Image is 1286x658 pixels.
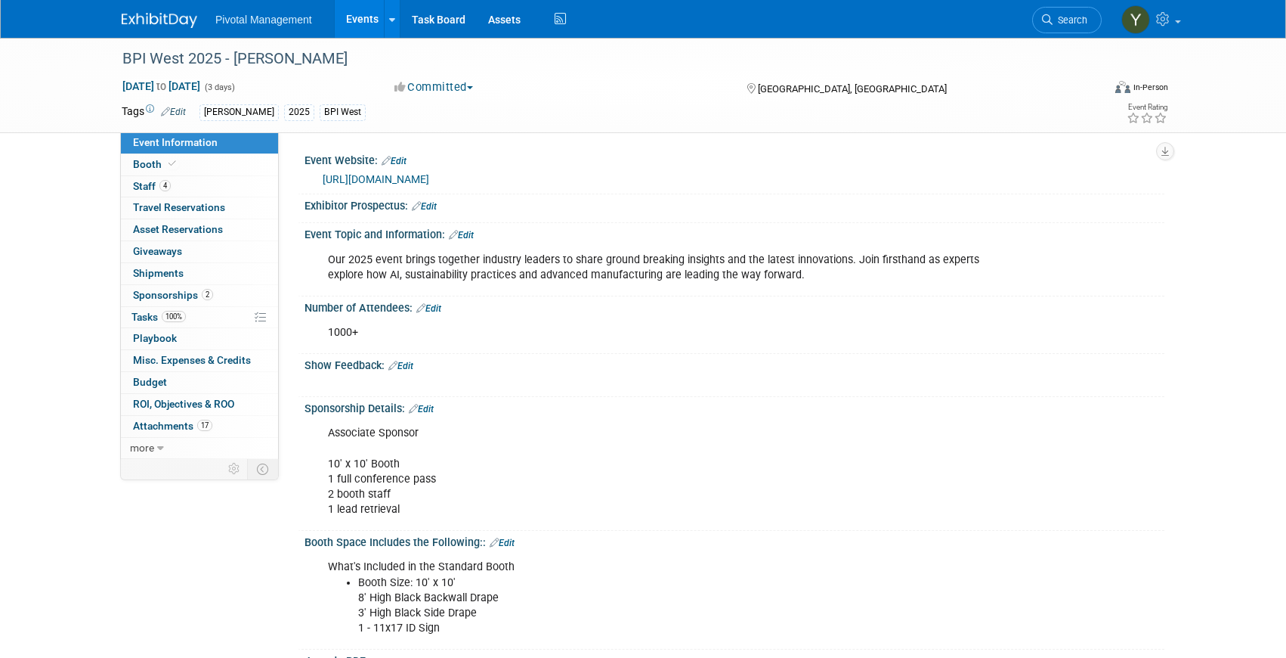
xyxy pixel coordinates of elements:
[133,158,179,170] span: Booth
[130,442,154,454] span: more
[121,132,278,154] a: Event Information
[133,267,184,279] span: Shipments
[121,350,278,371] a: Misc. Expenses & Credits
[121,416,278,437] a: Attachments17
[121,219,278,241] a: Asset Reservations
[133,180,171,192] span: Staff
[168,160,176,168] i: Booth reservation complete
[121,328,278,349] a: Playbook
[117,45,1079,73] div: BPI West 2025 - [PERSON_NAME]
[248,459,279,479] td: Toggle Event Tabs
[121,394,278,415] a: ROI, Objectives & ROO
[202,289,213,300] span: 2
[133,376,167,388] span: Budget
[304,397,1164,417] div: Sponsorship Details:
[416,303,441,314] a: Edit
[1032,7,1102,33] a: Search
[133,245,182,257] span: Giveaways
[215,14,312,26] span: Pivotal Management
[317,418,998,524] div: Associate Sponsor 10' x 10' Booth 1 full conference pass 2 booth staff 1 lead retrieval
[284,104,314,120] div: 2025
[121,438,278,459] a: more
[133,398,234,410] span: ROI, Objectives & ROO
[412,201,437,212] a: Edit
[317,318,998,348] div: 1000+
[154,80,168,92] span: to
[122,104,186,121] td: Tags
[221,459,248,479] td: Personalize Event Tab Strip
[320,104,366,120] div: BPI West
[1127,104,1167,111] div: Event Rating
[133,354,251,366] span: Misc. Expenses & Credits
[1121,5,1150,34] img: Yen Wolf
[121,285,278,306] a: Sponsorships2
[121,263,278,284] a: Shipments
[122,79,201,93] span: [DATE] [DATE]
[304,149,1164,169] div: Event Website:
[133,223,223,235] span: Asset Reservations
[1012,79,1168,101] div: Event Format
[304,296,1164,316] div: Number of Attendees:
[122,13,197,28] img: ExhibitDay
[133,332,177,344] span: Playbook
[133,289,213,301] span: Sponsorships
[304,531,1164,551] div: Booth Space Includes the Following::
[1133,82,1168,93] div: In-Person
[382,156,407,166] a: Edit
[161,107,186,117] a: Edit
[1053,14,1087,26] span: Search
[1115,81,1130,93] img: Format-Inperson.png
[159,180,171,191] span: 4
[121,197,278,219] a: Travel Reservations
[304,194,1164,214] div: Exhibitor Prospectus:
[758,83,947,95] span: [GEOGRAPHIC_DATA], [GEOGRAPHIC_DATA]
[490,538,515,548] a: Edit
[203,82,235,92] span: (3 days)
[121,372,278,393] a: Budget
[317,245,998,290] div: Our 2025 event brings together industry leaders to share ground breaking insights and the latest ...
[121,154,278,175] a: Booth
[449,230,474,241] a: Edit
[131,311,186,323] span: Tasks
[197,420,212,431] span: 17
[121,241,278,262] a: Giveaways
[199,104,279,120] div: [PERSON_NAME]
[389,79,479,95] button: Committed
[162,311,186,322] span: 100%
[304,354,1164,374] div: Show Feedback:
[133,420,212,432] span: Attachments
[133,136,218,148] span: Event Information
[409,404,434,414] a: Edit
[304,223,1164,243] div: Event Topic and Information:
[133,201,225,213] span: Travel Reservations
[388,361,413,371] a: Edit
[323,173,429,185] a: [URL][DOMAIN_NAME]
[121,176,278,197] a: Staff4
[121,307,278,328] a: Tasks100%
[358,576,989,636] li: Booth Size: 10' x 10' 8' High Black Backwall Drape 3' High Black Side Drape 1 - 11x17 ID Sign
[317,552,998,643] div: What's Included in the Standard Booth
